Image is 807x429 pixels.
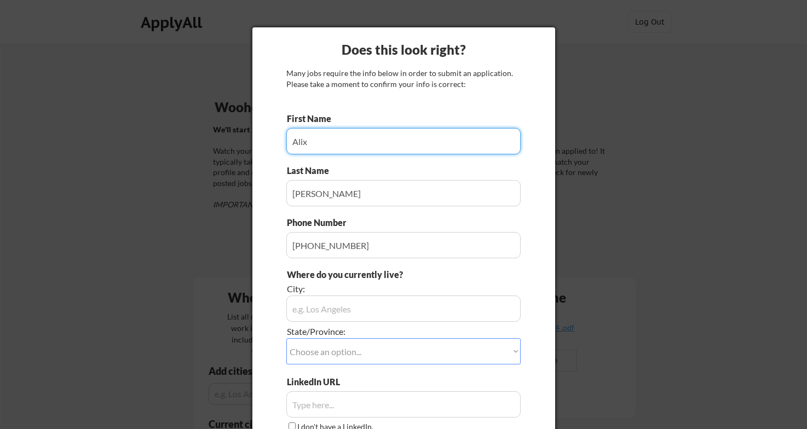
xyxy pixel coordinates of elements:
[286,128,521,154] input: Type here...
[287,376,368,388] div: LinkedIn URL
[287,269,459,281] div: Where do you currently live?
[287,113,340,125] div: First Name
[287,217,353,229] div: Phone Number
[286,295,521,322] input: e.g. Los Angeles
[287,326,459,338] div: State/Province:
[286,68,521,89] div: Many jobs require the info below in order to submit an application. Please take a moment to confi...
[286,391,521,418] input: Type here...
[287,283,459,295] div: City:
[252,40,555,59] div: Does this look right?
[286,180,521,206] input: Type here...
[287,165,340,177] div: Last Name
[286,232,521,258] input: Type here...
